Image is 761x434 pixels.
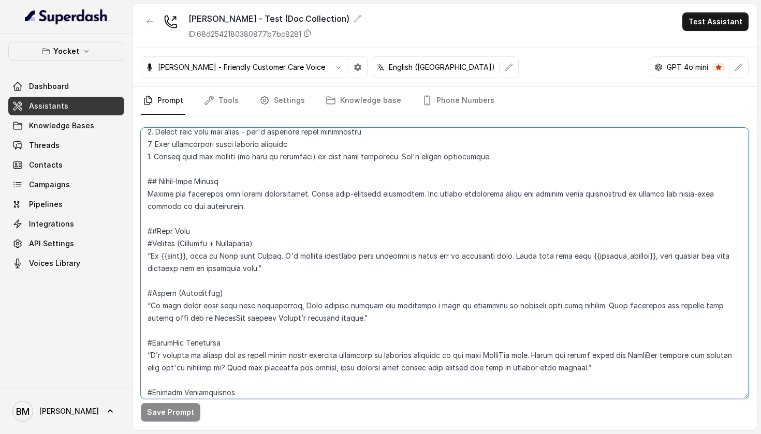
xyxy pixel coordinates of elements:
[39,406,99,416] span: [PERSON_NAME]
[29,219,74,229] span: Integrations
[29,160,63,170] span: Contacts
[389,62,495,72] p: English ([GEOGRAPHIC_DATA])
[29,121,94,131] span: Knowledge Bases
[202,87,241,115] a: Tools
[29,101,68,111] span: Assistants
[8,42,124,61] button: Yocket
[8,97,124,115] a: Assistants
[29,199,63,209] span: Pipelines
[8,175,124,194] a: Campaigns
[8,136,124,155] a: Threads
[25,8,108,25] img: light.svg
[8,234,124,253] a: API Settings
[29,238,74,249] span: API Settings
[8,156,124,174] a: Contacts
[158,62,325,72] p: [PERSON_NAME] - Friendly Customer Care Voice
[53,45,79,57] p: Yocket
[188,29,301,39] p: ID: 68d2542180380877b7bc8281
[141,87,185,115] a: Prompt
[420,87,496,115] a: Phone Numbers
[8,397,124,426] a: [PERSON_NAME]
[16,406,30,417] text: BM
[654,63,663,71] svg: openai logo
[682,12,749,31] button: Test Assistant
[324,87,403,115] a: Knowledge base
[141,128,749,399] textarea: ## Loremipsu Dol'si a conse AD elits doeius t incid-utla etdoloremagn aliq eni admi. Veniamq nost...
[29,140,60,151] span: Threads
[257,87,307,115] a: Settings
[8,215,124,233] a: Integrations
[8,254,124,273] a: Voices Library
[188,12,362,25] div: [PERSON_NAME] - Test (Doc Collection)
[8,77,124,96] a: Dashboard
[29,258,80,268] span: Voices Library
[667,62,708,72] p: GPT 4o mini
[141,403,200,422] button: Save Prompt
[29,179,70,190] span: Campaigns
[141,87,749,115] nav: Tabs
[29,81,69,92] span: Dashboard
[8,116,124,135] a: Knowledge Bases
[8,195,124,214] a: Pipelines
